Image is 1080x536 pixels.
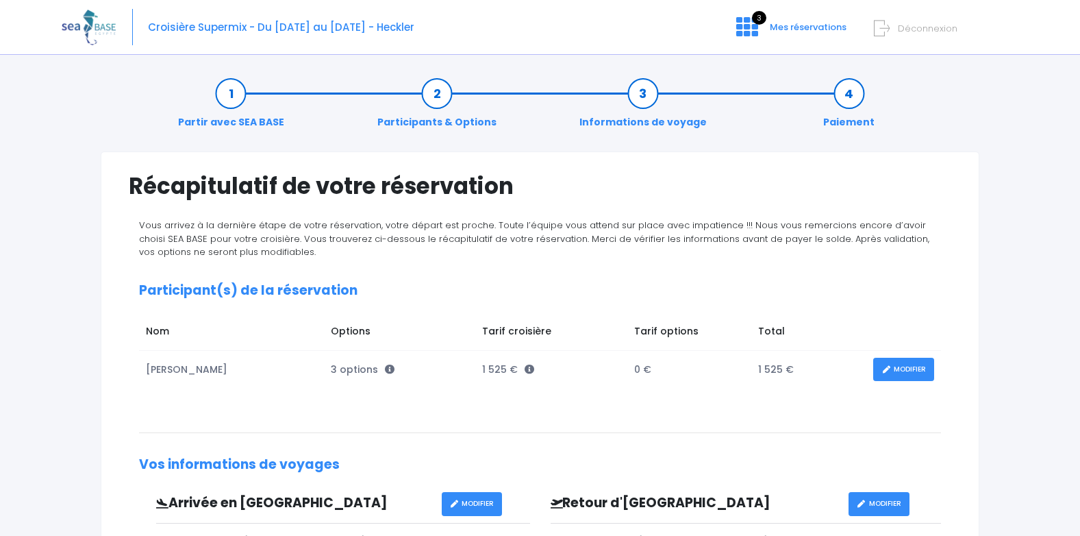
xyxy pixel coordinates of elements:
[331,363,394,376] span: 3 options
[849,492,909,516] a: MODIFIER
[898,22,957,35] span: Déconnexion
[475,351,627,389] td: 1 525 €
[129,173,951,199] h1: Récapitulatif de votre réservation
[139,283,941,299] h2: Participant(s) de la réservation
[139,351,324,389] td: [PERSON_NAME]
[725,25,855,38] a: 3 Mes réservations
[171,86,291,130] a: Partir avec SEA BASE
[751,351,866,389] td: 1 525 €
[525,363,534,376] span: <p style='text-align:left; padding : 10px; padding-bottom:0; margin-bottom:10px'>Vous disposez d'...
[627,351,751,389] td: 0 €
[371,86,503,130] a: Participants & Options
[873,358,934,382] a: MODIFIER
[324,317,475,350] td: Options
[385,363,394,376] span: <p style='text-align:left; padding : 10px; padding-bottom:0; margin-bottom:10px'> - Pont inférieu...
[442,492,503,516] a: MODIFIER
[146,496,442,511] h3: Arrivée en [GEOGRAPHIC_DATA]
[816,86,881,130] a: Paiement
[139,317,324,350] td: Nom
[148,20,414,34] span: Croisière Supermix - Du [DATE] au [DATE] - Heckler
[752,11,766,25] span: 3
[139,219,929,258] span: Vous arrivez à la dernière étape de votre réservation, votre départ est proche. Toute l’équipe vo...
[573,86,714,130] a: Informations de voyage
[540,496,849,511] h3: Retour d'[GEOGRAPHIC_DATA]
[751,317,866,350] td: Total
[770,21,846,34] span: Mes réservations
[475,317,627,350] td: Tarif croisière
[627,317,751,350] td: Tarif options
[139,457,941,473] h2: Vos informations de voyages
